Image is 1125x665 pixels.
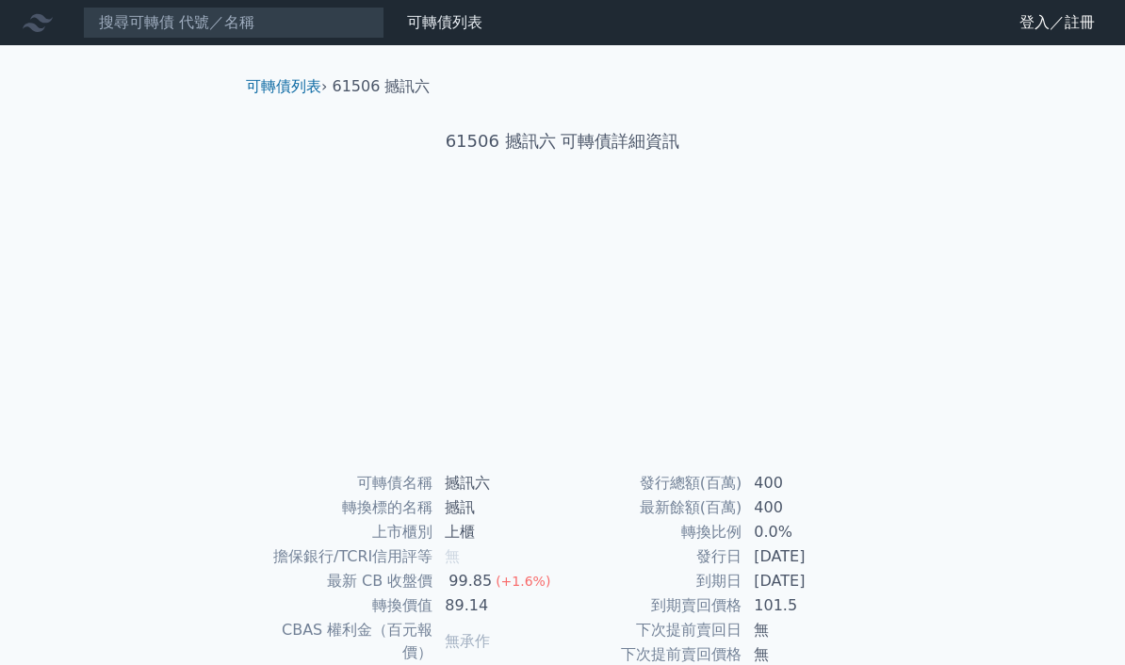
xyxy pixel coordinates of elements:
[562,495,742,520] td: 最新餘額(百萬)
[742,471,872,495] td: 400
[445,570,496,592] div: 99.85
[253,471,433,495] td: 可轉債名稱
[253,495,433,520] td: 轉換標的名稱
[246,75,327,98] li: ›
[742,495,872,520] td: 400
[445,632,490,650] span: 無承作
[742,569,872,593] td: [DATE]
[253,569,433,593] td: 最新 CB 收盤價
[253,618,433,665] td: CBAS 權利金（百元報價）
[742,544,872,569] td: [DATE]
[562,544,742,569] td: 發行日
[445,547,460,565] span: 無
[562,618,742,642] td: 下次提前賣回日
[562,520,742,544] td: 轉換比例
[333,75,431,98] li: 61506 撼訊六
[562,593,742,618] td: 到期賣回價格
[231,128,894,154] h1: 61506 撼訊六 可轉債詳細資訊
[742,520,872,544] td: 0.0%
[433,593,562,618] td: 89.14
[253,593,433,618] td: 轉換價值
[407,13,482,31] a: 可轉債列表
[433,471,562,495] td: 撼訊六
[562,569,742,593] td: 到期日
[253,520,433,544] td: 上市櫃別
[742,618,872,642] td: 無
[433,495,562,520] td: 撼訊
[433,520,562,544] td: 上櫃
[562,471,742,495] td: 發行總額(百萬)
[246,77,321,95] a: 可轉債列表
[742,593,872,618] td: 101.5
[496,574,550,589] span: (+1.6%)
[83,7,384,39] input: 搜尋可轉債 代號／名稱
[1004,8,1110,38] a: 登入／註冊
[253,544,433,569] td: 擔保銀行/TCRI信用評等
